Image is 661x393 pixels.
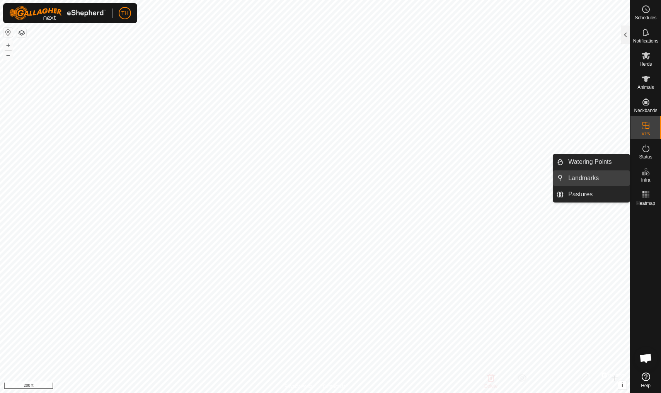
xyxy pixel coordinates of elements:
span: Infra [641,178,650,182]
a: Privacy Policy [285,383,313,390]
span: Neckbands [634,108,657,113]
button: Map Layers [17,28,26,37]
li: Watering Points [553,154,630,170]
span: Herds [639,62,652,66]
img: Gallagher Logo [9,6,106,20]
span: Status [639,155,652,159]
a: Pastures [564,187,630,202]
span: Watering Points [568,157,612,167]
a: Watering Points [564,154,630,170]
button: Reset Map [3,28,13,37]
span: Notifications [633,39,658,43]
a: Landmarks [564,170,630,186]
span: Help [641,383,651,388]
div: Open chat [634,347,658,370]
span: Animals [637,85,654,90]
a: Contact Us [323,383,346,390]
li: Pastures [553,187,630,202]
span: Pastures [568,190,593,199]
li: Landmarks [553,170,630,186]
span: i [622,382,623,388]
button: – [3,51,13,60]
a: Help [630,369,661,391]
span: Landmarks [568,174,599,183]
button: i [618,381,627,390]
span: VPs [641,131,650,136]
span: Heatmap [636,201,655,206]
span: TH [121,9,129,17]
span: Schedules [635,15,656,20]
button: + [3,41,13,50]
